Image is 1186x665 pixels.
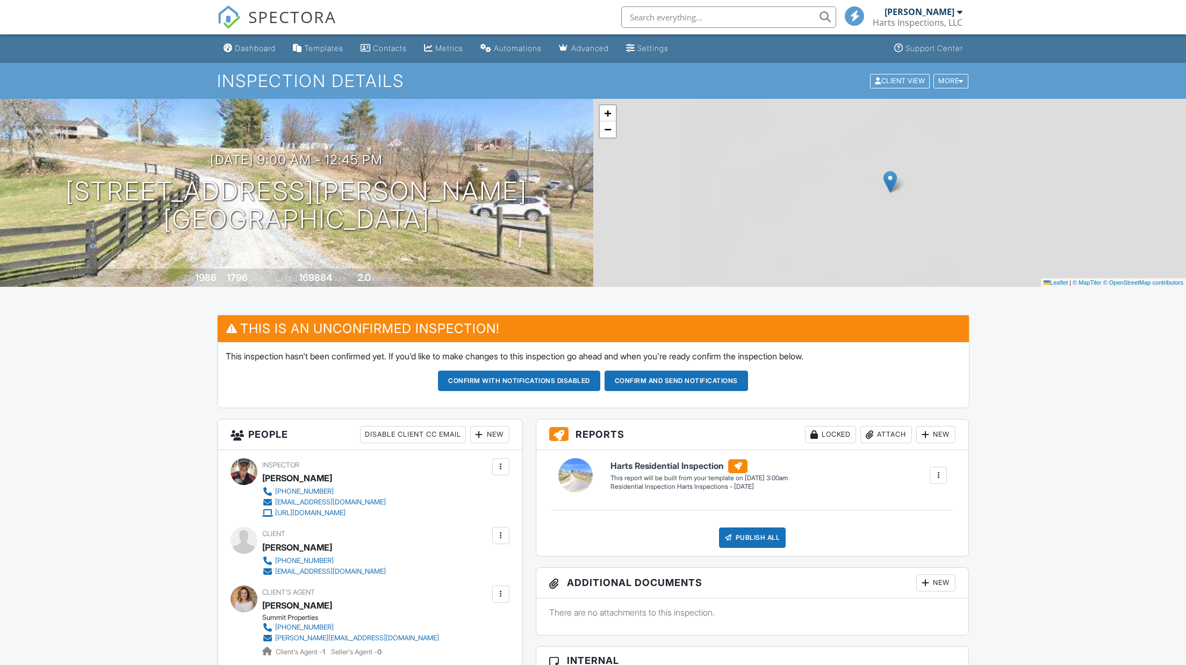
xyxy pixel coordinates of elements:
h6: Harts Residential Inspection [610,459,788,473]
h3: This is an Unconfirmed Inspection! [218,315,969,342]
span: + [604,106,611,120]
div: [PHONE_NUMBER] [275,487,334,496]
div: [PERSON_NAME] [262,470,332,486]
h1: Inspection Details [217,71,969,90]
span: Lot Size [275,274,297,283]
strong: 1 [322,648,325,656]
div: More [933,74,968,88]
div: 1986 [195,272,217,283]
a: Zoom in [600,105,616,121]
span: Built [182,274,193,283]
span: Client [262,530,285,538]
div: Dashboard [235,44,276,53]
h3: Additional Documents [536,568,969,598]
span: Inspector [262,461,299,469]
span: Seller's Agent - [331,648,382,656]
a: [URL][DOMAIN_NAME] [262,508,386,518]
h3: [DATE] 9:00 am - 12:45 pm [210,153,383,167]
a: SPECTORA [217,15,336,37]
a: [PHONE_NUMBER] [262,486,386,497]
div: New [916,426,955,443]
div: Locked [805,426,856,443]
div: Summit Properties [262,613,448,622]
div: [EMAIL_ADDRESS][DOMAIN_NAME] [275,567,386,576]
div: Advanced [571,44,609,53]
a: Zoom out [600,121,616,138]
a: Leaflet [1044,279,1068,286]
div: [EMAIL_ADDRESS][DOMAIN_NAME] [275,498,386,507]
span: Client's Agent - [276,648,327,656]
div: Attach [860,426,912,443]
span: sq.ft. [334,274,347,283]
div: Metrics [435,44,463,53]
img: Marker [883,171,897,193]
div: Publish All [719,527,786,548]
span: SPECTORA [248,5,336,28]
p: There are no attachments to this inspection. [549,606,956,618]
span: bathrooms [372,274,403,283]
div: Contacts [373,44,407,53]
img: The Best Home Inspection Software - Spectora [217,5,241,29]
div: [PHONE_NUMBER] [275,623,334,632]
h3: People [218,420,522,450]
a: Client View [869,76,932,84]
div: 169884 [299,272,332,283]
div: 2.0 [357,272,371,283]
span: Client's Agent [262,588,315,596]
a: Contacts [356,39,411,59]
h3: Reports [536,420,969,450]
div: Templates [304,44,343,53]
div: [PHONE_NUMBER] [275,556,334,565]
a: [EMAIL_ADDRESS][DOMAIN_NAME] [262,497,386,508]
input: Search everything... [621,6,836,28]
a: Advanced [555,39,613,59]
a: [EMAIL_ADDRESS][DOMAIN_NAME] [262,566,386,577]
div: Settings [637,44,669,53]
div: New [916,574,955,591]
a: [PERSON_NAME] [262,597,332,613]
a: [PHONE_NUMBER] [262,622,439,633]
span: sq. ft. [249,274,264,283]
a: Templates [289,39,348,59]
a: © MapTiler [1073,279,1102,286]
a: Automations (Basic) [476,39,546,59]
h1: [STREET_ADDRESS][PERSON_NAME] [GEOGRAPHIC_DATA] [66,177,527,234]
a: [PERSON_NAME][EMAIL_ADDRESS][DOMAIN_NAME] [262,633,439,644]
a: Dashboard [219,39,280,59]
a: Settings [622,39,673,59]
a: Metrics [420,39,468,59]
div: 1796 [227,272,248,283]
div: This report will be built from your template on [DATE] 3:00am [610,474,788,482]
div: New [470,426,509,443]
div: Support Center [905,44,963,53]
button: Confirm and send notifications [605,371,748,391]
div: [PERSON_NAME] [885,6,954,17]
div: Automations [494,44,542,53]
div: [PERSON_NAME][EMAIL_ADDRESS][DOMAIN_NAME] [275,634,439,642]
div: Residential Inspection Harts Inspections - [DATE] [610,482,788,491]
div: [PERSON_NAME] [262,539,332,555]
span: | [1069,279,1071,286]
button: Confirm with notifications disabled [438,371,600,391]
span: − [604,122,611,136]
div: Harts Inspections, LLC [873,17,962,28]
div: Disable Client CC Email [360,426,466,443]
div: Client View [870,74,930,88]
a: [PHONE_NUMBER] [262,555,386,566]
a: Support Center [890,39,967,59]
div: [URL][DOMAIN_NAME] [275,509,346,517]
a: © OpenStreetMap contributors [1103,279,1183,286]
p: This inspection hasn't been confirmed yet. If you'd like to make changes to this inspection go ah... [226,350,961,362]
strong: 0 [377,648,382,656]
